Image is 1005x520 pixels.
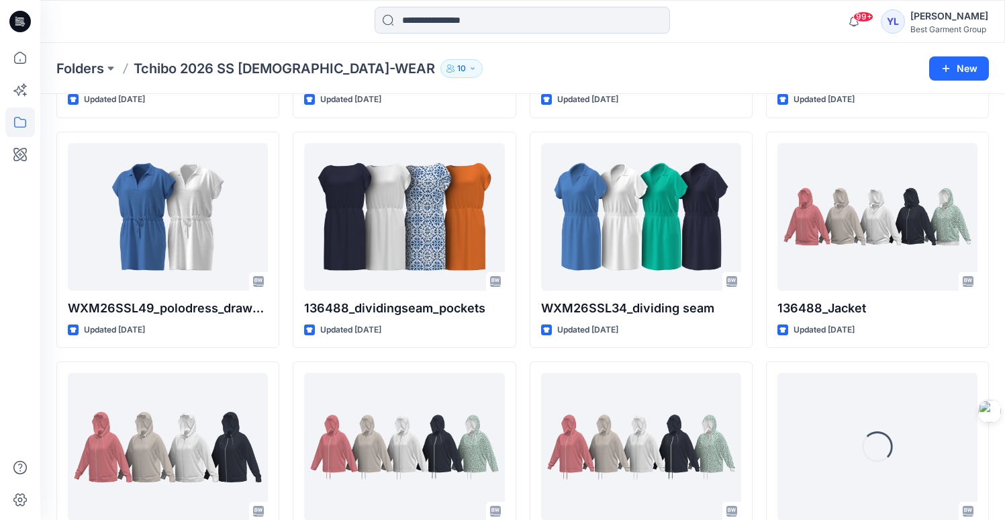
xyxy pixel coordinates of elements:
button: New [929,56,989,81]
a: WXM26SSL34_dividing seam [541,143,741,291]
p: WXM26SSL49_polodress_drawstring [68,299,268,318]
div: Best Garment Group [910,24,988,34]
p: Updated [DATE] [84,323,145,337]
a: WXM26SSL49_polodress_drawstring [68,143,268,291]
a: 136488_dividingseam_pockets [304,143,504,291]
a: 136488_Jacket [777,143,977,291]
p: 10 [457,61,466,76]
p: Tchibo 2026 SS [DEMOGRAPHIC_DATA]-WEAR [134,59,435,78]
div: [PERSON_NAME] [910,8,988,24]
a: Folders [56,59,104,78]
p: WXM26SSL34_dividing seam [541,299,741,318]
p: Updated [DATE] [557,93,618,107]
p: 136488_Jacket [777,299,977,318]
p: Updated [DATE] [320,323,381,337]
p: Updated [DATE] [794,93,855,107]
p: Updated [DATE] [320,93,381,107]
p: Updated [DATE] [557,323,618,337]
span: 99+ [853,11,873,22]
p: Updated [DATE] [794,323,855,337]
button: 10 [440,59,483,78]
p: 136488_dividingseam_pockets [304,299,504,318]
p: Updated [DATE] [84,93,145,107]
div: YL [881,9,905,34]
